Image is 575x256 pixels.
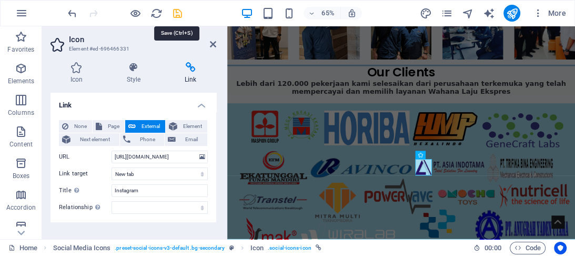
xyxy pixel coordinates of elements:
[482,7,495,19] button: text_generator
[8,242,37,254] a: Click to cancel selection. Double-click to open Pages
[139,120,162,133] span: External
[8,77,35,85] p: Elements
[268,242,311,254] span: . social-icons-icon
[171,7,184,19] button: save
[66,7,78,19] i: Undo: Change link (Ctrl+Z)
[250,242,264,254] span: Click to select. Double-click to edit
[461,7,474,19] button: navigator
[51,93,216,112] h4: Link
[112,151,208,163] input: URL...
[482,7,495,19] i: AI Writer
[112,184,208,197] input: Title
[72,120,89,133] span: None
[59,184,112,197] label: Title
[440,7,452,19] i: Pages (Ctrl+Alt+S)
[59,168,112,180] label: Link target
[319,7,336,19] h6: 65%
[125,120,165,133] button: External
[105,120,122,133] span: Page
[53,242,111,254] span: Click to select. Double-click to edit
[51,62,107,84] h4: Icon
[74,133,116,146] span: Next element
[69,44,195,54] h3: Element #ed-696466331
[304,7,341,19] button: 65%
[165,62,216,84] h4: Link
[473,242,501,254] h6: Session time
[554,242,567,254] button: Usercentrics
[66,7,78,19] button: undo
[120,133,165,146] button: Phone
[166,120,207,133] button: Element
[419,7,432,19] button: design
[13,172,30,180] p: Boxes
[69,35,216,44] h2: Icon
[461,7,473,19] i: Navigator
[515,242,541,254] span: Code
[7,45,34,54] p: Favorites
[59,133,119,146] button: Next element
[107,62,165,84] h4: Style
[179,133,204,146] span: Email
[506,7,518,19] i: Publish
[53,242,321,254] nav: breadcrumb
[59,151,112,163] label: URL
[529,5,570,22] button: More
[503,5,520,22] button: publish
[492,244,493,252] span: :
[6,203,36,212] p: Accordion
[510,242,546,254] button: Code
[59,201,112,214] label: Relationship
[93,120,125,133] button: Page
[180,120,204,133] span: Element
[419,7,431,19] i: Design (Ctrl+Alt+Y)
[150,7,163,19] button: reload
[59,120,92,133] button: None
[115,242,225,254] span: . preset-social-icons-v3-default .bg-secondary
[9,140,33,149] p: Content
[485,242,501,254] span: 00 00
[134,133,162,146] span: Phone
[440,7,453,19] button: pages
[8,109,34,117] p: Columns
[229,245,234,251] i: This element is a customizable preset
[316,245,321,251] i: This element is linked
[347,8,356,18] i: On resize automatically adjust zoom level to fit chosen device.
[165,133,207,146] button: Email
[129,7,142,19] button: Click here to leave preview mode and continue editing
[150,7,163,19] i: Reload page
[533,8,566,18] span: More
